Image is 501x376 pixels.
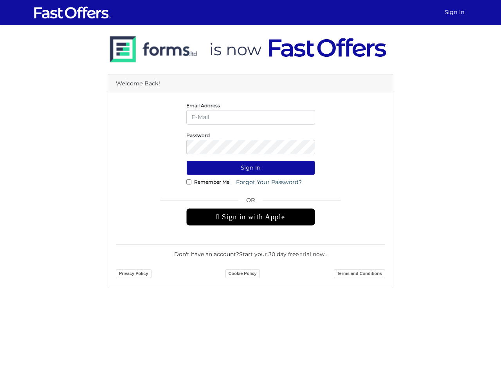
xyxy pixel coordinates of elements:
a: Terms and Conditions [334,269,385,278]
button: Sign In [186,161,315,175]
label: Email Address [186,105,220,107]
a: Cookie Policy [225,269,260,278]
label: Password [186,134,210,136]
label: Remember Me [194,181,229,183]
div: Don't have an account? . [116,244,385,258]
a: Sign In [442,5,468,20]
a: Start your 30 day free trial now. [239,251,326,258]
div: Welcome Back! [108,74,393,93]
div: Sign in with Apple [186,208,315,226]
a: Forgot Your Password? [231,175,307,190]
input: E-Mail [186,110,315,125]
a: Privacy Policy [116,269,151,278]
span: OR [186,196,315,208]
